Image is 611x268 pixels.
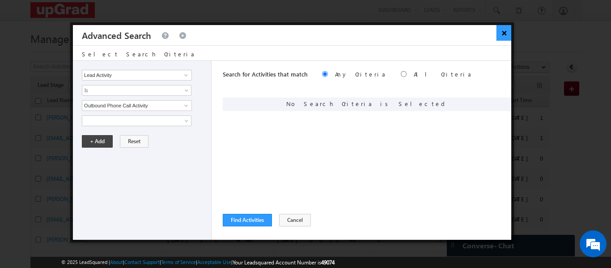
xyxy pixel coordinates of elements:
a: Terms of Service [161,259,196,265]
em: Start Chat [122,207,162,219]
a: Is [82,85,191,96]
h3: Advanced Search [82,25,151,45]
textarea: Type your message and hit 'Enter' [12,83,163,199]
button: Find Activities [223,214,272,226]
span: Select Search Criteria [82,50,195,58]
div: Minimize live chat window [147,4,168,26]
span: Search for Activities that match [223,70,308,78]
a: Contact Support [124,259,160,265]
span: © 2025 LeadSquared | | | | | [61,258,335,267]
a: Show All Items [179,101,191,110]
button: Reset [120,135,149,148]
div: No Search Criteria is Selected [223,98,511,111]
span: Your Leadsquared Account Number is [233,259,335,266]
a: About [110,259,123,265]
input: Type to Search [82,70,192,81]
input: Type to Search [82,100,192,111]
span: 49074 [321,259,335,266]
span: Is [82,86,179,94]
img: d_60004797649_company_0_60004797649 [15,47,38,59]
div: Chat with us now [47,47,150,59]
button: × [496,25,511,41]
a: Acceptable Use [197,259,231,265]
label: Any Criteria [335,70,386,78]
a: Show All Items [179,71,191,80]
label: All Criteria [414,70,472,78]
button: Cancel [279,214,311,226]
button: + Add [82,135,113,148]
